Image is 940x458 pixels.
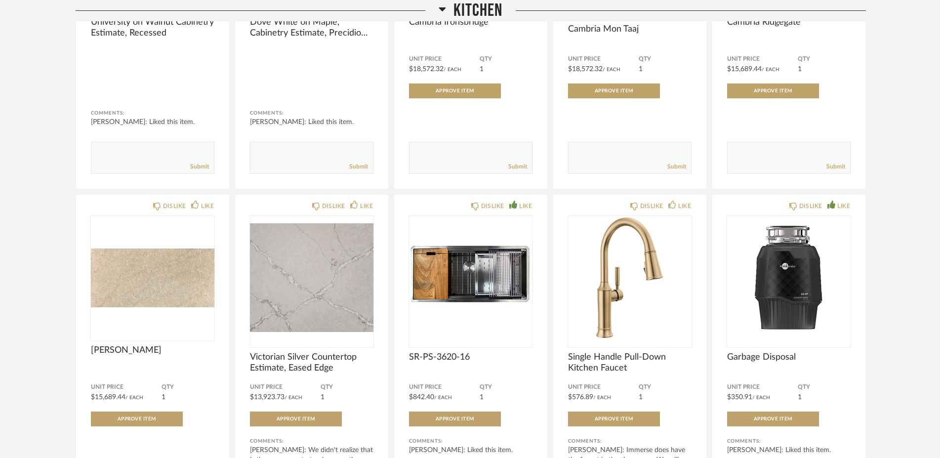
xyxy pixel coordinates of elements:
[727,83,819,98] button: Approve Item
[250,436,373,446] div: Comments:
[568,352,692,374] span: Single Handle Pull-Down Kitchen Faucet
[409,216,532,339] div: 0
[250,17,373,39] span: Dove White on Maple, Cabinetry Estimate, Precidio Raised
[603,67,620,72] span: / Each
[568,24,692,35] span: Cambria Mon Taaj
[409,216,532,339] img: undefined
[727,383,798,391] span: Unit Price
[837,201,850,211] div: LIKE
[277,416,315,421] span: Approve Item
[640,201,663,211] div: DISLIKE
[444,67,461,72] span: / Each
[568,216,692,339] img: undefined
[321,383,373,391] span: QTY
[754,416,792,421] span: Approve Item
[436,88,474,93] span: Approve Item
[480,55,532,63] span: QTY
[639,394,643,401] span: 1
[409,383,480,391] span: Unit Price
[727,66,762,73] span: $15,689.44
[409,83,501,98] button: Approve Item
[250,117,373,127] div: [PERSON_NAME]: Liked this item.
[250,108,373,118] div: Comments:
[125,395,143,400] span: / Each
[118,416,156,421] span: Approve Item
[667,163,686,171] a: Submit
[409,55,480,63] span: Unit Price
[409,66,444,73] span: $18,572.32
[190,163,209,171] a: Submit
[593,395,611,400] span: / Each
[727,352,851,363] span: Garbage Disposal
[349,163,368,171] a: Submit
[595,88,633,93] span: Approve Item
[409,412,501,426] button: Approve Item
[568,55,639,63] span: Unit Price
[91,412,183,426] button: Approve Item
[798,383,851,391] span: QTY
[727,216,851,339] img: undefined
[798,394,802,401] span: 1
[727,216,851,339] div: 0
[639,55,692,63] span: QTY
[568,216,692,339] div: 0
[480,383,532,391] span: QTY
[727,17,851,28] span: Cambria Ridgegate
[798,55,851,63] span: QTY
[568,66,603,73] span: $18,572.32
[162,394,165,401] span: 1
[434,395,452,400] span: / Each
[91,216,214,339] img: undefined
[595,416,633,421] span: Approve Item
[250,383,321,391] span: Unit Price
[360,201,373,211] div: LIKE
[285,395,302,400] span: / Each
[250,216,373,339] div: 0
[762,67,779,72] span: / Each
[250,412,342,426] button: Approve Item
[727,436,851,446] div: Comments:
[409,436,532,446] div: Comments:
[678,201,691,211] div: LIKE
[91,394,125,401] span: $15,689.44
[480,66,484,73] span: 1
[91,17,214,39] span: University on Walnut Cabinetry Estimate, Recessed
[436,416,474,421] span: Approve Item
[409,352,532,363] span: SR-PS-3620-16
[91,383,162,391] span: Unit Price
[639,66,643,73] span: 1
[752,395,770,400] span: / Each
[321,394,325,401] span: 1
[409,394,434,401] span: $842.40
[799,201,822,211] div: DISLIKE
[568,394,593,401] span: $576.89
[508,163,527,171] a: Submit
[201,201,214,211] div: LIKE
[481,201,504,211] div: DISLIKE
[250,352,373,374] span: Victorian Silver Countertop Estimate, Eased Edge
[162,383,214,391] span: QTY
[727,55,798,63] span: Unit Price
[568,436,692,446] div: Comments:
[727,445,851,455] div: [PERSON_NAME]: Liked this item.
[519,201,532,211] div: LIKE
[826,163,845,171] a: Submit
[480,394,484,401] span: 1
[250,394,285,401] span: $13,923.73
[250,216,373,339] img: undefined
[163,201,186,211] div: DISLIKE
[91,108,214,118] div: Comments:
[409,445,532,455] div: [PERSON_NAME]: Liked this item.
[727,412,819,426] button: Approve Item
[639,383,692,391] span: QTY
[91,117,214,127] div: [PERSON_NAME]: Liked this item.
[568,83,660,98] button: Approve Item
[568,412,660,426] button: Approve Item
[754,88,792,93] span: Approve Item
[798,66,802,73] span: 1
[409,17,532,28] span: Cambria Ironsbridge
[91,345,214,356] span: [PERSON_NAME]
[727,394,752,401] span: $350.91
[322,201,345,211] div: DISLIKE
[568,383,639,391] span: Unit Price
